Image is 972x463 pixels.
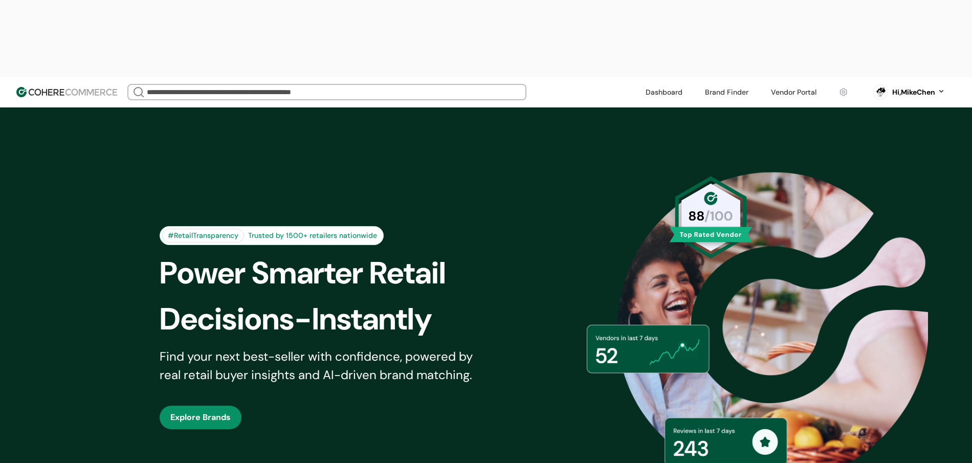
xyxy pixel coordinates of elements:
button: Hi,MikeChen [892,87,945,98]
div: Decisions-Instantly [160,296,503,342]
div: Power Smarter Retail [160,250,503,296]
div: Find your next best-seller with confidence, powered by real retail buyer insights and AI-driven b... [160,347,486,384]
div: Trusted by 1500+ retailers nationwide [244,230,381,241]
button: Explore Brands [160,406,241,429]
div: #RetailTransparency [162,229,244,242]
div: Hi, MikeChen [892,87,935,98]
img: Cohere Logo [16,87,117,97]
svg: 0 percent [873,84,888,100]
